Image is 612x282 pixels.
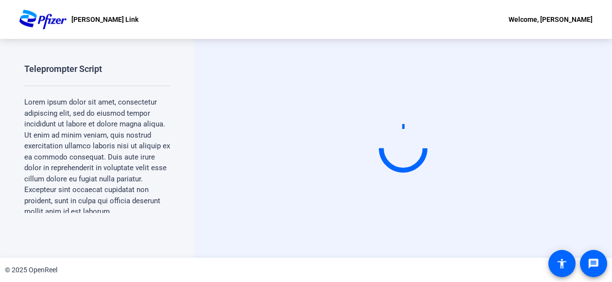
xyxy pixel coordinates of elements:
[24,63,102,75] div: Teleprompter Script
[71,14,138,25] p: [PERSON_NAME] Link
[588,258,599,269] mat-icon: message
[556,258,568,269] mat-icon: accessibility
[24,97,170,217] p: Lorem ipsum dolor sit amet, consectetur adipiscing elit, sed do eiusmod tempor incididunt ut labo...
[19,10,67,29] img: OpenReel logo
[509,14,593,25] div: Welcome, [PERSON_NAME]
[5,265,57,275] div: © 2025 OpenReel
